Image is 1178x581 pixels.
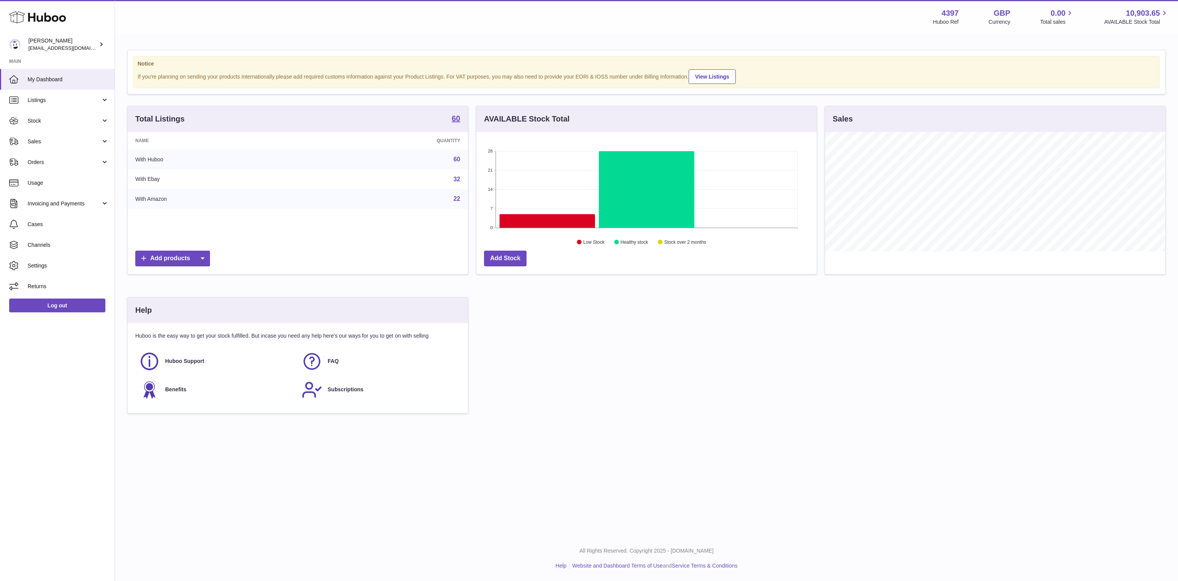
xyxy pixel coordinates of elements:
[128,189,314,209] td: With Amazon
[994,8,1010,18] strong: GBP
[664,240,706,245] text: Stock over 2 months
[488,149,492,153] text: 28
[139,379,294,400] a: Benefits
[28,241,109,249] span: Channels
[302,351,456,372] a: FAQ
[1104,8,1169,26] a: 10,903.65 AVAILABLE Stock Total
[490,225,492,230] text: 0
[328,358,339,365] span: FAQ
[165,386,186,393] span: Benefits
[139,351,294,372] a: Huboo Support
[314,132,468,149] th: Quantity
[138,68,1155,84] div: If you're planning on sending your products internationally please add required customs informati...
[28,45,113,51] span: [EMAIL_ADDRESS][DOMAIN_NAME]
[572,563,663,569] a: Website and Dashboard Terms of Use
[452,115,460,122] strong: 60
[128,169,314,189] td: With Ebay
[1104,18,1169,26] span: AVAILABLE Stock Total
[28,262,109,269] span: Settings
[28,221,109,228] span: Cases
[672,563,738,569] a: Service Terms & Conditions
[128,149,314,169] td: With Huboo
[1051,8,1066,18] span: 0.00
[165,358,204,365] span: Huboo Support
[302,379,456,400] a: Subscriptions
[452,115,460,124] a: 60
[28,117,101,125] span: Stock
[28,283,109,290] span: Returns
[488,187,492,192] text: 14
[28,159,101,166] span: Orders
[135,251,210,266] a: Add products
[484,114,569,124] h3: AVAILABLE Stock Total
[833,114,853,124] h3: Sales
[138,60,1155,67] strong: Notice
[453,176,460,182] a: 32
[989,18,1011,26] div: Currency
[9,39,21,50] img: drumnnbass@gmail.com
[484,251,527,266] a: Add Stock
[28,138,101,145] span: Sales
[28,97,101,104] span: Listings
[28,179,109,187] span: Usage
[135,332,460,340] p: Huboo is the easy way to get your stock fulfilled. But incase you need any help here's our ways f...
[28,76,109,83] span: My Dashboard
[490,206,492,211] text: 7
[933,18,959,26] div: Huboo Ref
[453,156,460,162] a: 60
[1040,8,1074,26] a: 0.00 Total sales
[135,305,152,315] h3: Help
[1126,8,1160,18] span: 10,903.65
[620,240,648,245] text: Healthy stock
[583,240,605,245] text: Low Stock
[488,168,492,172] text: 21
[328,386,363,393] span: Subscriptions
[28,37,97,52] div: [PERSON_NAME]
[942,8,959,18] strong: 4397
[128,132,314,149] th: Name
[453,195,460,202] a: 22
[556,563,567,569] a: Help
[1040,18,1074,26] span: Total sales
[569,562,737,570] li: and
[9,299,105,312] a: Log out
[135,114,185,124] h3: Total Listings
[121,547,1172,555] p: All Rights Reserved. Copyright 2025 - [DOMAIN_NAME]
[689,69,736,84] a: View Listings
[28,200,101,207] span: Invoicing and Payments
